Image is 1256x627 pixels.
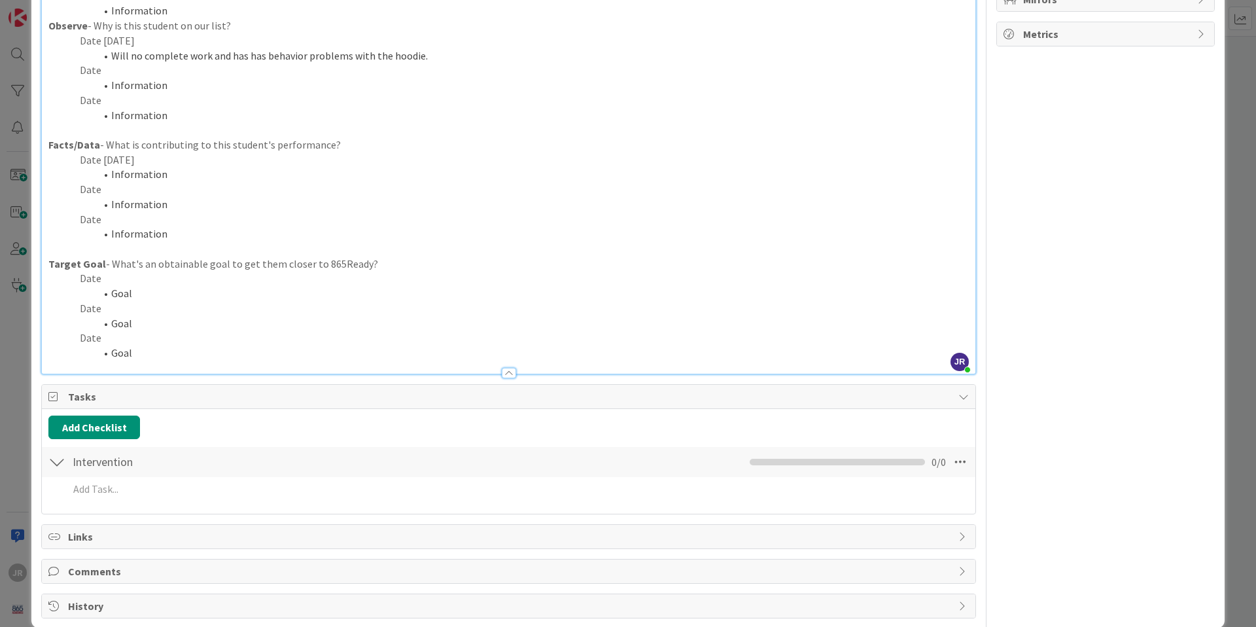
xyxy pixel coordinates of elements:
button: Add Checklist [48,416,140,439]
span: Links [68,529,952,545]
li: Information [64,226,969,242]
strong: Facts/Data [48,138,100,151]
li: Information [64,3,969,18]
p: Date [DATE] [48,152,969,168]
p: - What is contributing to this student's performance? [48,137,969,152]
p: Date [48,93,969,108]
p: Date [DATE] [48,33,969,48]
span: Metrics [1023,26,1191,42]
li: Information [64,78,969,93]
li: Will no complete work and has has behavior problems with the hoodie. [64,48,969,63]
p: Date [48,271,969,286]
strong: Observe [48,19,88,32]
span: History [68,598,952,614]
p: - Why is this student on our list? [48,18,969,33]
p: Date [48,182,969,197]
p: - What's an obtainable goal to get them closer to 865Ready? [48,257,969,272]
span: JR [951,353,969,371]
p: Date [48,212,969,227]
input: Add Checklist... [68,450,362,474]
li: Information [64,108,969,123]
li: Goal [64,346,969,361]
span: Comments [68,564,952,579]
p: Date [48,63,969,78]
li: Information [64,167,969,182]
p: Date [48,331,969,346]
strong: Target Goal [48,257,106,270]
li: Information [64,197,969,212]
li: Goal [64,316,969,331]
li: Goal [64,286,969,301]
p: Date [48,301,969,316]
span: 0 / 0 [932,454,946,470]
span: Tasks [68,389,952,404]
